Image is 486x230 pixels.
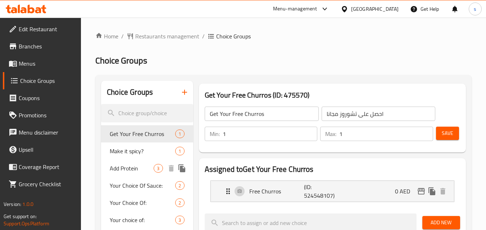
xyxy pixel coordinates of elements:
[19,42,76,51] span: Branches
[3,141,81,158] a: Upsell
[3,175,81,193] a: Grocery Checklist
[154,164,163,173] div: Choices
[22,200,33,209] span: 1.0.0
[127,32,199,41] a: Restaurants management
[19,163,76,171] span: Coverage Report
[110,130,175,138] span: Get Your Free Churros
[101,125,193,142] div: Get Your Free Churros1
[351,5,399,13] div: [GEOGRAPHIC_DATA]
[202,32,205,41] li: /
[325,130,336,138] p: Max:
[175,216,184,224] div: Choices
[3,72,81,89] a: Choice Groups
[3,89,81,107] a: Coupons
[4,212,37,221] span: Get support on:
[211,181,454,202] div: Expand
[273,5,317,13] div: Menu-management
[416,186,427,197] button: edit
[19,111,76,119] span: Promotions
[19,25,76,33] span: Edit Restaurant
[3,124,81,141] a: Menu disclaimer
[442,129,453,138] span: Save
[436,127,459,140] button: Save
[176,131,184,137] span: 1
[216,32,251,41] span: Choice Groups
[176,148,184,155] span: 1
[19,94,76,102] span: Coupons
[3,55,81,72] a: Menus
[110,164,154,173] span: Add Protein
[175,181,184,190] div: Choices
[175,147,184,155] div: Choices
[95,32,472,41] nav: breadcrumb
[19,180,76,188] span: Grocery Checklist
[101,211,193,229] div: Your choice of:3
[101,104,193,122] input: search
[175,198,184,207] div: Choices
[249,187,304,196] p: Free Churros
[4,219,49,228] a: Support.OpsPlatform
[110,198,175,207] span: Your Choice Of:
[154,165,162,172] span: 3
[474,5,476,13] span: s
[95,32,118,41] a: Home
[176,200,184,206] span: 2
[110,216,175,224] span: Your choice of:
[110,181,175,190] span: Your Choice Of Sauce:
[101,177,193,194] div: Your Choice Of Sauce:2
[4,200,21,209] span: Version:
[3,107,81,124] a: Promotions
[422,216,460,229] button: Add New
[176,217,184,224] span: 3
[19,128,76,137] span: Menu disclaimer
[437,186,448,197] button: delete
[205,164,460,175] h2: Assigned to Get Your Free Churros
[176,182,184,189] span: 2
[427,186,437,197] button: duplicate
[101,194,193,211] div: Your Choice Of:2
[395,187,416,196] p: 0 AED
[166,163,177,174] button: delete
[175,130,184,138] div: Choices
[19,145,76,154] span: Upsell
[205,89,460,101] h3: Get Your Free Churros (ID: 475570)
[3,20,81,38] a: Edit Restaurant
[107,87,153,98] h2: Choice Groups
[205,178,460,205] li: Expand
[177,163,187,174] button: duplicate
[428,218,454,227] span: Add New
[110,147,175,155] span: Make it spicy?
[95,52,147,69] span: Choice Groups
[121,32,124,41] li: /
[101,142,193,160] div: Make it spicy?1
[3,158,81,175] a: Coverage Report
[135,32,199,41] span: Restaurants management
[19,59,76,68] span: Menus
[3,38,81,55] a: Branches
[20,76,76,85] span: Choice Groups
[210,130,220,138] p: Min:
[304,183,341,200] p: (ID: 524548107)
[101,160,193,177] div: Add Protein3deleteduplicate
